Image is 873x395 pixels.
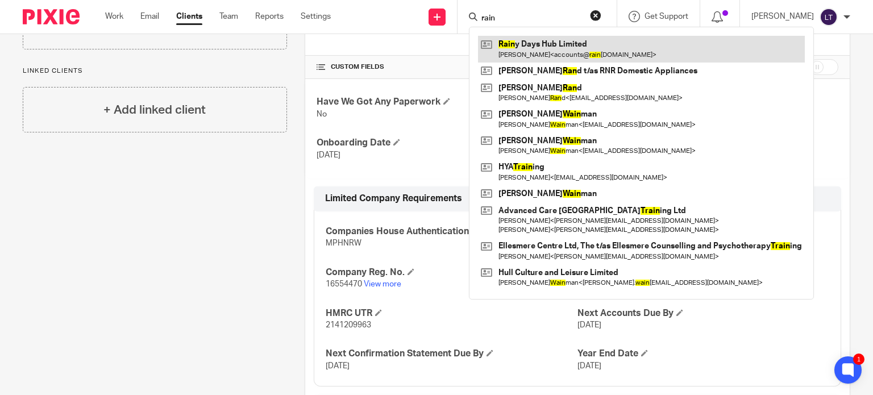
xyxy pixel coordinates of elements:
p: Linked clients [23,66,287,76]
h4: Have We Got Any Paperwork [317,96,577,108]
a: Settings [301,11,331,22]
span: [DATE] [317,151,340,159]
h4: CUSTOM FIELDS [317,63,577,72]
button: Clear [590,10,601,21]
span: No [317,110,327,118]
div: 1 [853,354,864,365]
span: [DATE] [577,362,601,370]
h4: Company Reg. No. [326,267,577,278]
p: [PERSON_NAME] [751,11,814,22]
h4: + Add linked client [103,101,206,119]
span: Get Support [645,13,688,20]
a: Reports [255,11,284,22]
a: Email [140,11,159,22]
h4: Next Accounts Due By [577,307,829,319]
h4: Companies House Authentication Code [326,226,577,238]
a: Clients [176,11,202,22]
input: Search [480,14,583,24]
h4: Onboarding Date [317,137,577,149]
h4: Next Confirmation Statement Due By [326,348,577,360]
a: View more [364,280,401,288]
a: Team [219,11,238,22]
span: [DATE] [326,362,350,370]
h4: Year End Date [577,348,829,360]
img: svg%3E [820,8,838,26]
span: 16554470 [326,280,362,288]
h4: HMRC UTR [326,307,577,319]
img: Pixie [23,9,80,24]
a: Work [105,11,123,22]
span: Limited Company Requirements [325,193,462,205]
span: MPHNRW [326,239,361,247]
span: 2141209963 [326,321,371,329]
span: [DATE] [577,321,601,329]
